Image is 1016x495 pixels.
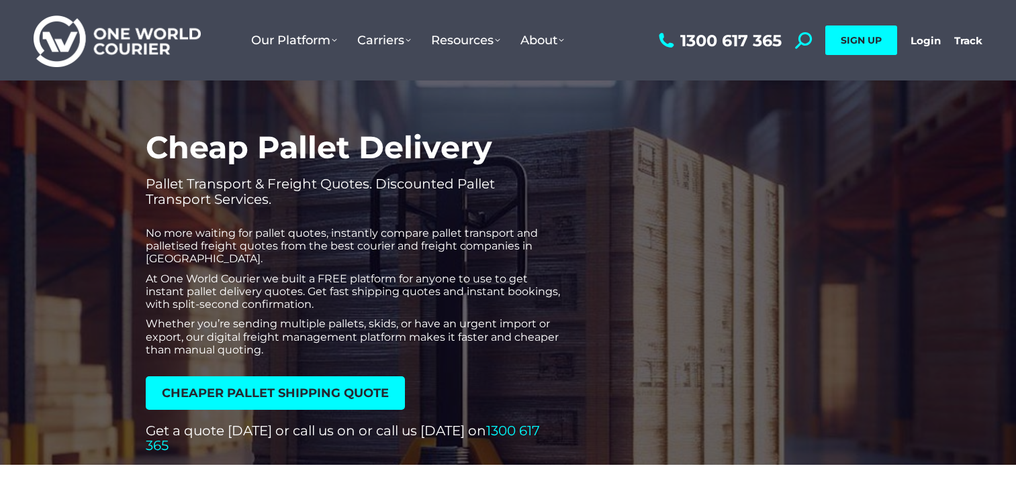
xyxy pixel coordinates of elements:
img: One World Courier [34,13,201,68]
span: Resources [431,33,500,48]
span: Carriers [357,33,411,48]
span: About [520,33,564,48]
a: Login [911,34,941,47]
a: SIGN UP [825,25,897,55]
span: cheaper pallet shipping quote [162,387,389,399]
p: Pallet Transport & Freight Quotes. Discounted Pallet Transport Services. [146,176,560,207]
a: Our Platform [241,19,347,61]
p: At One World Courier we built a FREE platform for anyone to use to get instant pallet delivery qu... [146,272,560,311]
a: About [510,19,574,61]
a: 1300 617 365 [655,32,782,49]
span: SIGN UP [841,34,882,46]
a: Carriers [347,19,421,61]
a: Resources [421,19,510,61]
p: Whether you’re sending multiple pallets, skids, or have an urgent import or export, our digital f... [146,317,560,356]
a: Track [954,34,982,47]
a: 1300 617 365 [146,423,540,453]
p: No more waiting for pallet quotes, instantly compare pallet transport and palletised freight quot... [146,227,560,266]
h2: Cheap Pallet Delivery [146,132,560,163]
a: cheaper pallet shipping quote [146,376,405,410]
span: Our Platform [251,33,337,48]
p: Get a quote [DATE] or call us on or call us [DATE] on [146,423,560,453]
